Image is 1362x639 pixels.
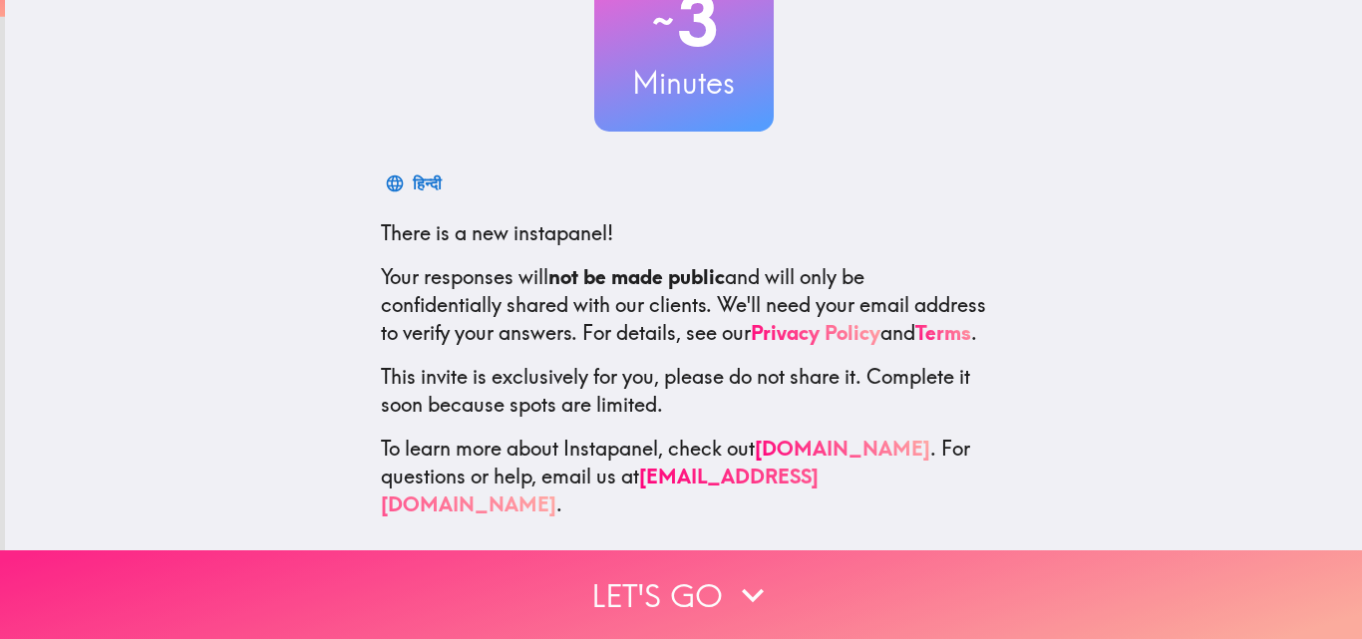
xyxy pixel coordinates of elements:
[413,169,442,197] div: हिन्दी
[755,436,930,461] a: [DOMAIN_NAME]
[381,363,987,419] p: This invite is exclusively for you, please do not share it. Complete it soon because spots are li...
[381,464,819,516] a: [EMAIL_ADDRESS][DOMAIN_NAME]
[594,62,774,104] h3: Minutes
[381,163,450,203] button: हिन्दी
[381,435,987,518] p: To learn more about Instapanel, check out . For questions or help, email us at .
[381,263,987,347] p: Your responses will and will only be confidentially shared with our clients. We'll need your emai...
[751,320,880,345] a: Privacy Policy
[915,320,971,345] a: Terms
[548,264,725,289] b: not be made public
[381,220,613,245] span: There is a new instapanel!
